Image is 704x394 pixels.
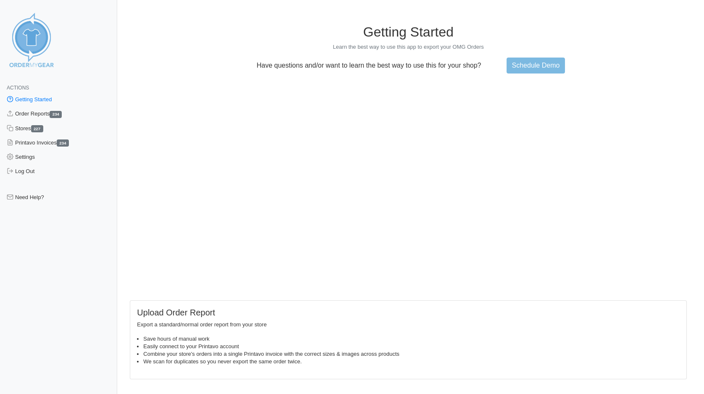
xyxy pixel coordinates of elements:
p: Have questions and/or want to learn the best way to use this for your shop? [252,62,486,69]
p: Export a standard/normal order report from your store [137,321,680,328]
li: Easily connect to your Printavo account [143,343,680,350]
li: We scan for duplicates so you never export the same order twice. [143,358,680,365]
p: Learn the best way to use this app to export your OMG Orders [130,43,687,51]
span: 234 [57,139,69,147]
h1: Getting Started [130,24,687,40]
span: 227 [31,125,43,132]
a: Schedule Demo [507,58,565,74]
span: 234 [50,111,62,118]
li: Combine your store's orders into a single Printavo invoice with the correct sizes & images across... [143,350,680,358]
h5: Upload Order Report [137,307,680,318]
li: Save hours of manual work [143,335,680,343]
span: Actions [7,85,29,91]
